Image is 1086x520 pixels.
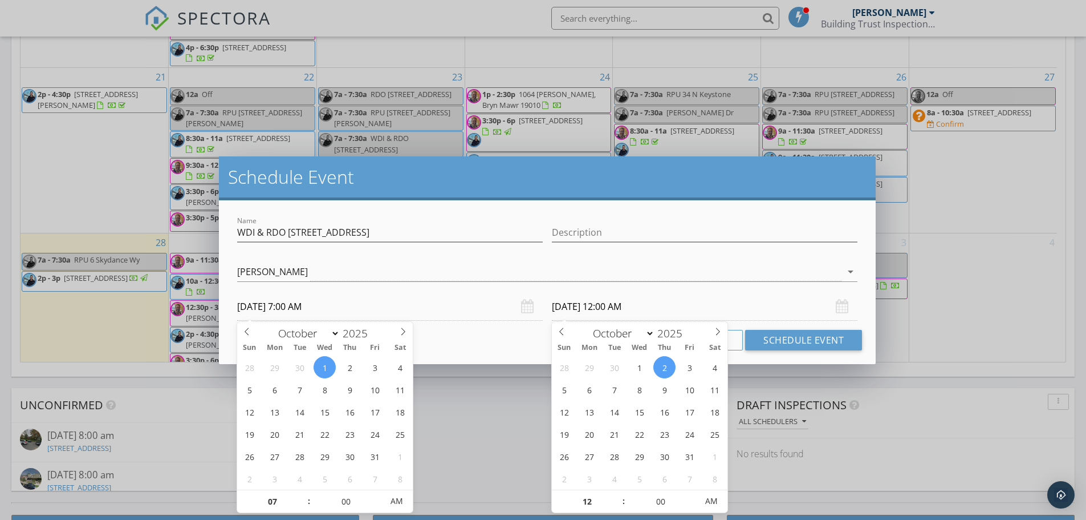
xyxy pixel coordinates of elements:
span: October 16, 2025 [339,401,361,423]
span: Click to toggle [381,490,412,513]
span: November 3, 2025 [263,467,286,490]
span: October 17, 2025 [678,401,701,423]
span: October 22, 2025 [314,423,336,445]
span: October 23, 2025 [653,423,676,445]
span: October 17, 2025 [364,401,386,423]
span: Sun [552,344,577,352]
span: October 26, 2025 [238,445,261,467]
span: October 11, 2025 [389,378,411,401]
h2: Schedule Event [228,166,867,188]
span: October 6, 2025 [263,378,286,401]
span: October 9, 2025 [339,378,361,401]
span: October 19, 2025 [553,423,575,445]
span: October 29, 2025 [628,445,650,467]
span: October 23, 2025 [339,423,361,445]
span: October 6, 2025 [578,378,600,401]
span: October 28, 2025 [603,445,625,467]
span: Mon [262,344,287,352]
i: arrow_drop_down [844,265,857,279]
span: October 3, 2025 [364,356,386,378]
span: September 30, 2025 [288,356,311,378]
span: October 20, 2025 [578,423,600,445]
span: November 1, 2025 [389,445,411,467]
span: October 27, 2025 [578,445,600,467]
span: Sat [388,344,413,352]
span: October 18, 2025 [389,401,411,423]
span: Fri [677,344,702,352]
span: November 1, 2025 [703,445,726,467]
span: November 4, 2025 [288,467,311,490]
span: October 22, 2025 [628,423,650,445]
span: October 30, 2025 [339,445,361,467]
span: November 8, 2025 [703,467,726,490]
span: November 7, 2025 [678,467,701,490]
span: October 4, 2025 [703,356,726,378]
span: October 2, 2025 [339,356,361,378]
span: October 1, 2025 [628,356,650,378]
div: Open Intercom Messenger [1047,481,1075,509]
span: September 29, 2025 [263,356,286,378]
span: October 8, 2025 [628,378,650,401]
span: October 14, 2025 [603,401,625,423]
span: October 12, 2025 [238,401,261,423]
span: October 10, 2025 [678,378,701,401]
span: November 4, 2025 [603,467,625,490]
span: Tue [602,344,627,352]
span: Sun [237,344,262,352]
span: November 7, 2025 [364,467,386,490]
span: November 6, 2025 [653,467,676,490]
span: October 20, 2025 [263,423,286,445]
span: October 12, 2025 [553,401,575,423]
span: Thu [337,344,363,352]
span: October 31, 2025 [364,445,386,467]
span: October 25, 2025 [703,423,726,445]
span: September 28, 2025 [553,356,575,378]
span: Thu [652,344,677,352]
span: September 30, 2025 [603,356,625,378]
span: October 16, 2025 [653,401,676,423]
span: October 13, 2025 [263,401,286,423]
span: November 5, 2025 [628,467,650,490]
span: September 28, 2025 [238,356,261,378]
span: Wed [312,344,337,352]
span: Click to toggle [695,490,727,513]
span: October 21, 2025 [288,423,311,445]
span: October 15, 2025 [628,401,650,423]
input: Year [654,326,692,341]
span: October 13, 2025 [578,401,600,423]
span: : [307,490,311,513]
span: October 9, 2025 [653,378,676,401]
span: Fri [363,344,388,352]
span: November 2, 2025 [238,467,261,490]
span: October 29, 2025 [314,445,336,467]
span: October 30, 2025 [653,445,676,467]
input: Select date [552,293,857,321]
span: October 27, 2025 [263,445,286,467]
button: Schedule Event [745,330,862,350]
span: October 14, 2025 [288,401,311,423]
span: Mon [577,344,602,352]
span: October 31, 2025 [678,445,701,467]
span: Sat [702,344,727,352]
span: October 28, 2025 [288,445,311,467]
span: October 11, 2025 [703,378,726,401]
span: October 7, 2025 [603,378,625,401]
span: : [622,490,625,513]
span: November 2, 2025 [553,467,575,490]
span: October 3, 2025 [678,356,701,378]
span: October 15, 2025 [314,401,336,423]
span: October 26, 2025 [553,445,575,467]
input: Year [340,326,377,341]
span: Wed [627,344,652,352]
input: Select date [237,293,543,321]
div: [PERSON_NAME] [237,267,308,277]
span: October 8, 2025 [314,378,336,401]
span: October 4, 2025 [389,356,411,378]
span: October 19, 2025 [238,423,261,445]
span: October 24, 2025 [364,423,386,445]
span: November 3, 2025 [578,467,600,490]
span: October 25, 2025 [389,423,411,445]
span: November 6, 2025 [339,467,361,490]
span: October 10, 2025 [364,378,386,401]
span: October 21, 2025 [603,423,625,445]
